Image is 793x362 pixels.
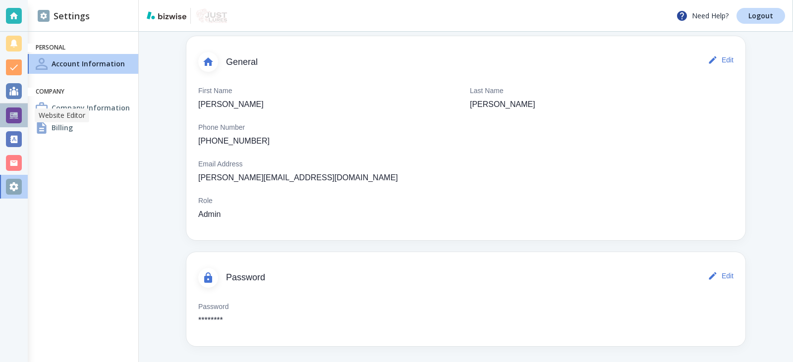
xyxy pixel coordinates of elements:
[226,57,706,68] span: General
[28,98,138,118] a: Company InformationCompany Information
[198,122,245,133] p: Phone Number
[706,266,737,286] button: Edit
[28,118,138,138] a: BillingBilling
[195,8,228,24] img: Just Lures
[52,103,130,113] h4: Company Information
[470,99,535,110] p: [PERSON_NAME]
[198,208,221,220] p: Admin
[470,86,504,97] p: Last Name
[52,58,125,69] h4: Account Information
[198,172,398,184] p: [PERSON_NAME][EMAIL_ADDRESS][DOMAIN_NAME]
[36,44,130,52] h6: Personal
[706,50,737,70] button: Edit
[198,302,228,312] p: Password
[147,11,186,19] img: bizwise
[38,10,50,22] img: DashboardSidebarSettings.svg
[198,135,270,147] p: [PHONE_NUMBER]
[198,86,232,97] p: First Name
[28,54,138,74] a: Account InformationAccount Information
[36,88,130,96] h6: Company
[198,196,213,207] p: Role
[198,99,264,110] p: [PERSON_NAME]
[736,8,785,24] a: Logout
[52,122,73,133] h4: Billing
[676,10,729,22] p: Need Help?
[748,12,773,19] p: Logout
[38,9,90,23] h2: Settings
[226,272,706,283] span: Password
[39,110,85,120] p: Website Editor
[198,159,242,170] p: Email Address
